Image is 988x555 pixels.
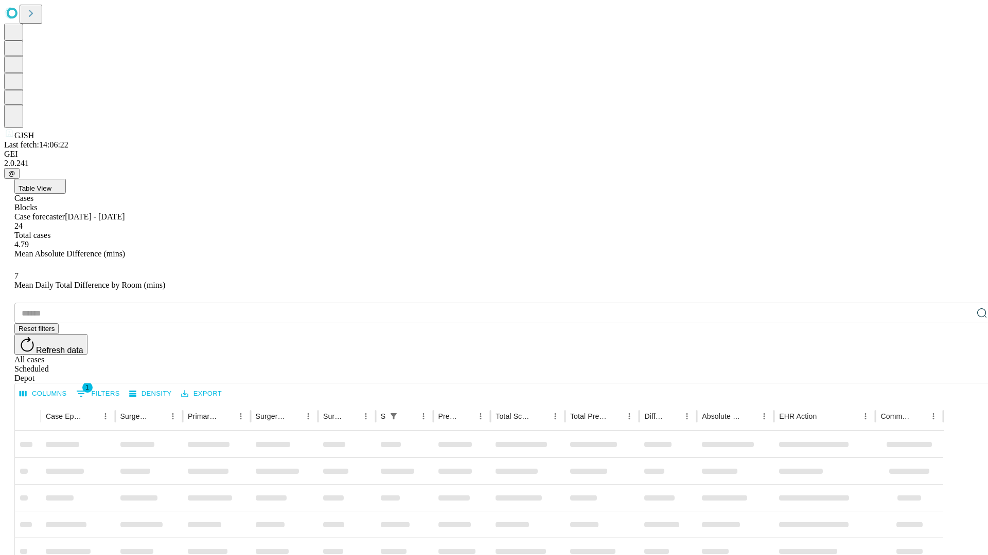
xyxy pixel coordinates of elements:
button: Sort [287,409,301,423]
button: Sort [912,409,926,423]
div: Scheduled In Room Duration [381,412,385,420]
button: @ [4,168,20,179]
span: Case forecaster [14,212,65,221]
span: GJSH [14,131,34,140]
span: Table View [19,184,51,192]
span: 24 [14,221,23,230]
button: Sort [608,409,622,423]
button: Sort [84,409,98,423]
button: Menu [622,409,637,423]
button: Menu [548,409,562,423]
span: 1 [82,382,93,393]
button: Menu [926,409,941,423]
button: Table View [14,179,66,194]
span: Mean Daily Total Difference by Room (mins) [14,281,165,289]
span: Refresh data [36,346,83,355]
div: 1 active filter [386,409,401,423]
button: Sort [818,409,832,423]
span: Reset filters [19,325,55,332]
div: Surgeon Name [120,412,150,420]
div: Predicted In Room Duration [438,412,458,420]
button: Density [127,386,174,402]
div: Surgery Name [256,412,286,420]
button: Menu [416,409,431,423]
span: 4.79 [14,240,29,249]
div: 2.0.241 [4,159,984,168]
div: Surgery Date [323,412,343,420]
button: Sort [534,409,548,423]
button: Sort [459,409,473,423]
span: @ [8,170,15,177]
div: Comments [880,412,910,420]
button: Sort [219,409,234,423]
button: Menu [757,409,771,423]
button: Show filters [386,409,401,423]
span: Last fetch: 14:06:22 [4,140,68,149]
button: Show filters [74,385,122,402]
button: Menu [858,409,873,423]
button: Menu [301,409,315,423]
div: Total Scheduled Duration [496,412,533,420]
button: Menu [234,409,248,423]
button: Reset filters [14,323,59,334]
div: Primary Service [188,412,218,420]
button: Menu [166,409,180,423]
button: Sort [743,409,757,423]
button: Export [179,386,224,402]
button: Sort [151,409,166,423]
div: Total Predicted Duration [570,412,607,420]
span: Mean Absolute Difference (mins) [14,249,125,258]
button: Sort [402,409,416,423]
div: Difference [644,412,664,420]
button: Menu [473,409,488,423]
button: Menu [98,409,113,423]
button: Sort [665,409,680,423]
span: Total cases [14,231,50,239]
div: EHR Action [779,412,817,420]
button: Menu [359,409,373,423]
button: Sort [344,409,359,423]
span: 7 [14,271,19,280]
div: Case Epic Id [46,412,83,420]
div: GEI [4,150,984,159]
span: [DATE] - [DATE] [65,212,125,221]
button: Menu [680,409,694,423]
button: Select columns [17,386,69,402]
button: Refresh data [14,334,87,355]
div: Absolute Difference [702,412,742,420]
